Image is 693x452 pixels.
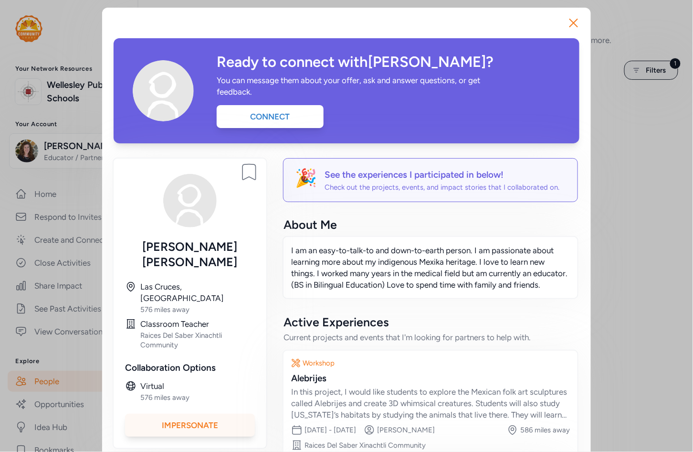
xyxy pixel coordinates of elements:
div: Las Cruces, [GEOGRAPHIC_DATA] [140,281,255,304]
img: Avatar [129,56,198,125]
div: Connect [217,105,324,128]
div: You can message them about your offer, ask and answer questions, or get feedback. [217,75,492,97]
div: Collaboration Options [125,361,255,375]
div: See the experiences I participated in below! [325,168,559,182]
div: Current projects and events that I'm looking for partners to help with. [283,332,577,343]
div: 576 miles away [140,393,255,402]
div: Ready to connect with [PERSON_NAME] ? [217,54,564,71]
div: Alebrijes [291,372,570,385]
div: Check out the projects, events, and impact stories that I collaborated on. [325,183,559,192]
div: [PERSON_NAME] [377,425,435,435]
div: Virtual [140,380,255,392]
div: Workshop [303,358,335,368]
div: Classroom Teacher [140,318,255,330]
div: Raices Del Saber Xinachtli Community [304,441,426,450]
div: [PERSON_NAME] [PERSON_NAME] [125,239,255,269]
div: Raices Del Saber Xinachtli Community [140,331,255,350]
div: About Me [283,217,577,232]
div: 🎉 [295,168,317,192]
p: I am an easy-to-talk-to and down-to-earth person. I am passionate about learning more about my in... [291,245,570,291]
div: 576 miles away [140,305,255,314]
div: Active Experiences [283,314,577,330]
img: Avatar [159,170,220,231]
div: Impersonate [125,414,255,437]
div: In this project, I would like students to explore the Mexican folk art sculptures called Alebrije... [291,386,570,420]
div: [DATE] - [DATE] [304,425,356,435]
div: 586 miles away [520,425,570,435]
